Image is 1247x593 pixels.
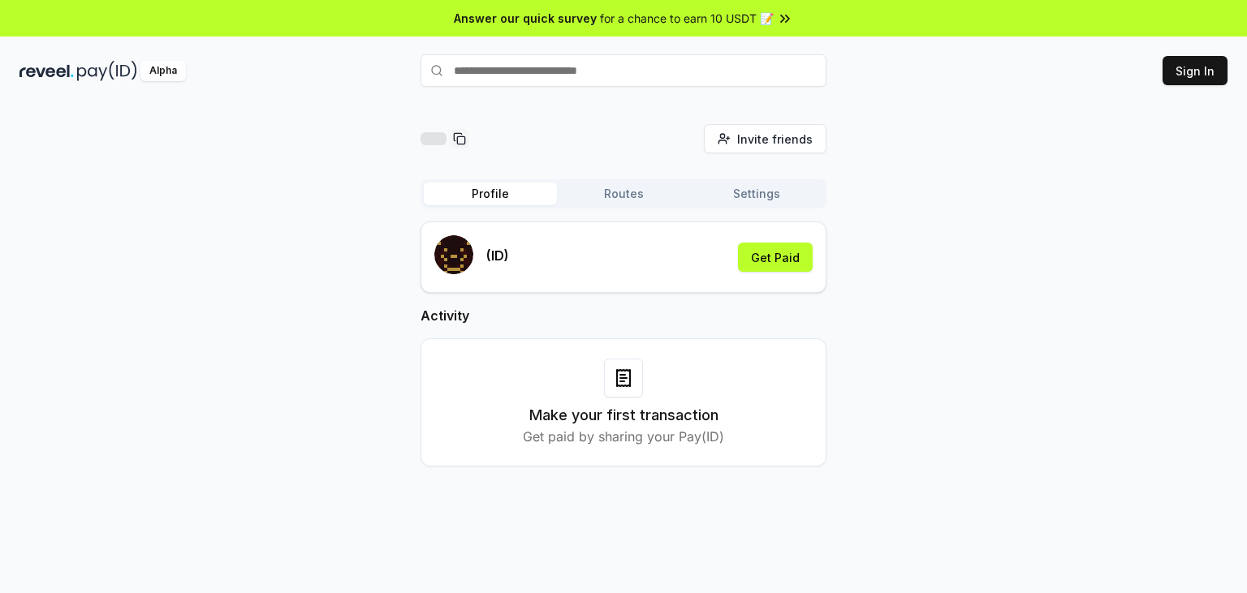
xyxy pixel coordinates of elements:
[738,243,813,272] button: Get Paid
[737,131,813,148] span: Invite friends
[486,246,509,265] p: (ID)
[1163,56,1228,85] button: Sign In
[19,61,74,81] img: reveel_dark
[529,404,718,427] h3: Make your first transaction
[140,61,186,81] div: Alpha
[523,427,724,446] p: Get paid by sharing your Pay(ID)
[77,61,137,81] img: pay_id
[424,183,557,205] button: Profile
[557,183,690,205] button: Routes
[454,10,597,27] span: Answer our quick survey
[704,124,826,153] button: Invite friends
[421,306,826,325] h2: Activity
[600,10,774,27] span: for a chance to earn 10 USDT 📝
[690,183,823,205] button: Settings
